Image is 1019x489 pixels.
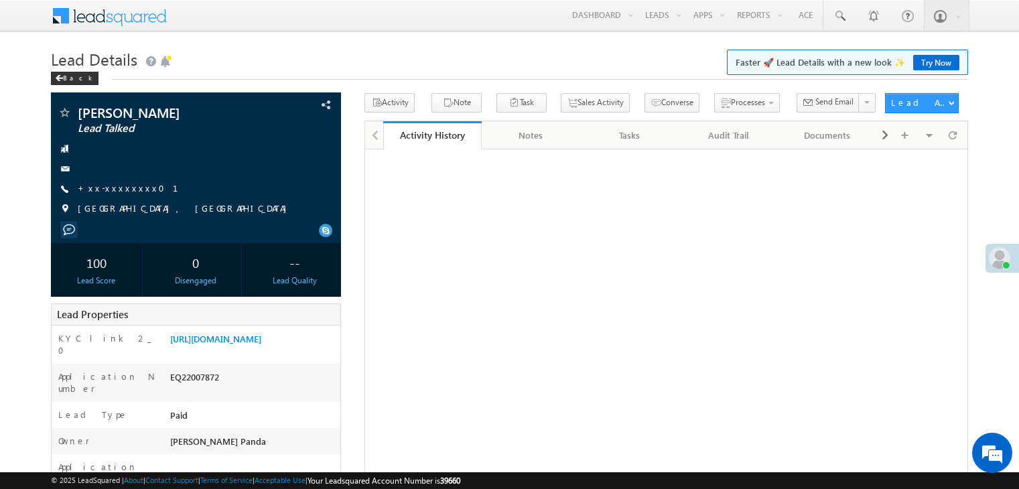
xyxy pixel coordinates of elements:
[57,307,128,321] span: Lead Properties
[364,93,415,113] button: Activity
[431,93,482,113] button: Note
[815,96,854,108] span: Send Email
[736,56,959,69] span: Faster 🚀 Lead Details with a new look ✨
[78,122,257,135] span: Lead Talked
[644,93,699,113] button: Converse
[78,106,257,119] span: [PERSON_NAME]
[54,250,139,275] div: 100
[913,55,959,70] a: Try Now
[58,370,156,395] label: Application Number
[170,435,266,447] span: [PERSON_NAME] Panda
[124,476,143,484] a: About
[58,409,128,421] label: Lead Type
[308,476,460,486] span: Your Leadsquared Account Number is
[592,127,667,143] div: Tasks
[581,121,679,149] a: Tasks
[58,332,156,356] label: KYC link 2_0
[731,97,765,107] span: Processes
[170,333,261,344] a: [URL][DOMAIN_NAME]
[383,121,482,149] a: Activity History
[54,275,139,287] div: Lead Score
[153,250,238,275] div: 0
[789,127,865,143] div: Documents
[51,71,105,82] a: Back
[167,409,340,427] div: Paid
[58,461,156,485] label: Application Status
[482,121,580,149] a: Notes
[679,121,778,149] a: Audit Trail
[167,370,340,389] div: EQ22007872
[51,48,137,70] span: Lead Details
[492,127,568,143] div: Notes
[78,182,194,194] a: +xx-xxxxxxxx01
[496,93,547,113] button: Task
[690,127,766,143] div: Audit Trail
[78,202,293,216] span: [GEOGRAPHIC_DATA], [GEOGRAPHIC_DATA]
[200,476,253,484] a: Terms of Service
[255,476,305,484] a: Acceptable Use
[778,121,877,149] a: Documents
[58,435,90,447] label: Owner
[891,96,948,109] div: Lead Actions
[253,250,337,275] div: --
[440,476,460,486] span: 39660
[153,275,238,287] div: Disengaged
[145,476,198,484] a: Contact Support
[561,93,630,113] button: Sales Activity
[51,72,98,85] div: Back
[797,93,860,113] button: Send Email
[714,93,780,113] button: Processes
[393,129,472,141] div: Activity History
[51,474,460,487] span: © 2025 LeadSquared | | | | |
[885,93,959,113] button: Lead Actions
[253,275,337,287] div: Lead Quality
